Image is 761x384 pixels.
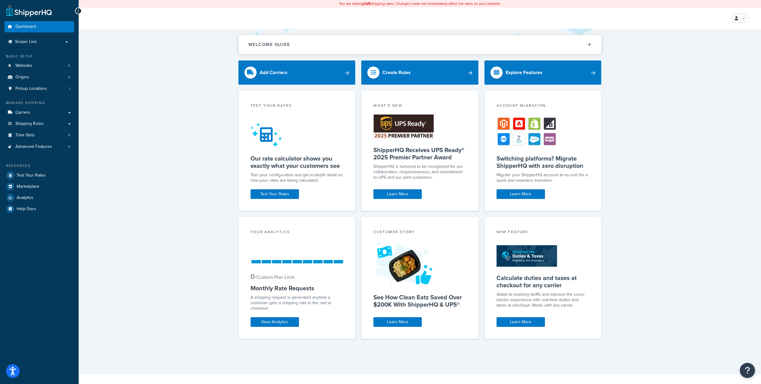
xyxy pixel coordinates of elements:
div: Manage Shipping [5,100,74,106]
span: 0 [68,133,70,138]
div: What's New [373,103,466,110]
h5: Our rate calculator shows you exactly what your customers see [251,155,343,169]
div: Basic Setup [5,54,74,59]
small: / Custom Plan Limit [255,274,295,281]
li: Pickup Locations [5,83,74,94]
a: Help Docs [5,203,74,214]
a: Create Rules [361,60,478,85]
span: 0 [251,272,254,281]
span: Time Slots [15,133,35,138]
a: Test Your Rates [5,170,74,181]
a: Learn More [373,189,422,199]
span: Websites [15,63,32,68]
h5: See How Clean Eatz Saved Over $200K With ShipperHQ & UPS® [373,294,466,308]
a: Learn More [497,317,545,327]
li: Advanced Features [5,141,74,152]
div: Test your rates [251,103,343,110]
a: Shipping Rules [5,118,74,129]
h5: Calculate duties and taxes at checkout for any carrier [497,274,589,289]
a: Marketplace [5,181,74,192]
button: Welcome Guide [239,35,601,54]
span: 4 [68,144,70,149]
div: Create Rules [382,68,411,77]
b: LIVE [363,1,371,6]
div: Your Analytics [251,229,343,236]
p: ShipperHQ is honored to be recognized for our collaboration, responsiveness, and commitment to UP... [373,164,466,180]
a: View Analytics [251,317,299,327]
a: Origins4 [5,72,74,83]
span: Test Your Rates [17,173,46,178]
p: Adapt to evolving tariffs and improve the cross-border experience with real-time duties and taxes... [497,292,589,308]
span: Advanced Features [15,144,52,149]
a: Learn More [373,317,422,327]
div: Account Migration [497,103,589,110]
a: Time Slots0 [5,130,74,141]
a: Learn More [497,189,545,199]
li: Origins [5,72,74,83]
span: Carriers [15,110,30,115]
div: Add Carriers [260,68,287,77]
div: Customer Story [373,229,466,236]
span: 4 [68,75,70,80]
h5: ShipperHQ Receives UPS Ready® 2025 Premier Partner Award [373,146,466,161]
a: Analytics [5,192,74,203]
span: Dashboard [15,24,36,29]
span: Analytics [17,195,33,200]
span: 4 [68,63,70,68]
div: Resources [5,163,74,168]
div: Test your configuration and get in-depth detail on how your rates are being calculated. [251,172,343,183]
span: Shipping Rules [15,121,44,126]
span: Origins [15,75,29,80]
span: 1 [69,86,70,91]
div: Explore Features [506,68,543,77]
a: Explore Features [484,60,602,85]
a: Dashboard [5,21,74,32]
a: Carriers [5,107,74,118]
a: Test Your Rates [251,189,299,199]
h5: Monthly Rate Requests [251,285,343,292]
a: Websites4 [5,60,74,71]
a: Add Carriers [238,60,356,85]
div: New Feature [497,229,589,236]
span: Pickup Locations [15,86,47,91]
h2: Welcome Guide [248,42,290,47]
li: Websites [5,60,74,71]
button: Open Resource Center [740,363,755,378]
h5: Switching platforms? Migrate ShipperHQ with zero disruption [497,155,589,169]
span: Help Docs [17,207,36,212]
div: Migrate your ShipperHQ account at no cost for a quick and seamless transition. [497,172,589,183]
span: Marketplace [17,184,39,189]
a: Advanced Features4 [5,141,74,152]
a: Pickup Locations1 [5,83,74,94]
span: Scope: Live [15,39,37,44]
li: Time Slots [5,130,74,141]
div: A shipping request is generated anytime a customer gets a shipping rate in the cart or checkout. [251,295,343,311]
